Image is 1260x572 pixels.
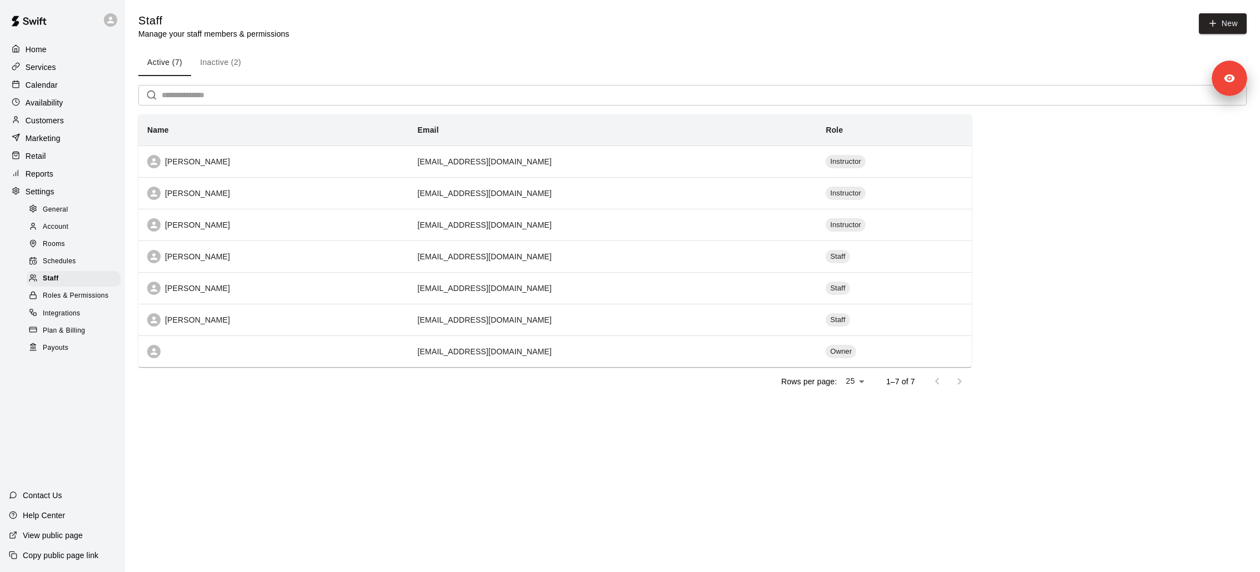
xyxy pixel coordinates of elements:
span: Instructor [826,157,866,167]
div: [PERSON_NAME] [147,155,400,168]
table: simple table [138,114,972,367]
td: [EMAIL_ADDRESS][DOMAIN_NAME] [409,177,817,209]
div: [PERSON_NAME] [147,218,400,232]
p: Rows per page: [781,376,837,387]
a: Integrations [27,305,125,322]
p: Contact Us [23,490,62,501]
span: Owner [826,347,856,357]
a: Retail [9,148,116,164]
a: Reports [9,165,116,182]
div: Rooms [27,237,121,252]
p: 1–7 of 7 [886,376,915,387]
div: Instructor [826,218,866,232]
td: [EMAIL_ADDRESS][DOMAIN_NAME] [409,145,817,177]
div: Instructor [826,155,866,168]
span: Staff [826,315,849,325]
p: Availability [26,97,63,108]
div: Integrations [27,306,121,322]
td: [EMAIL_ADDRESS][DOMAIN_NAME] [409,335,817,367]
p: Settings [26,186,54,197]
b: Role [826,126,843,134]
div: [PERSON_NAME] [147,282,400,295]
span: General [43,204,68,215]
span: Staff [43,273,59,284]
div: 25 [841,373,868,389]
a: General [27,201,125,218]
span: Integrations [43,308,81,319]
p: Reports [26,168,53,179]
a: Staff [27,270,125,288]
div: Owner [826,345,856,358]
div: Staff [826,313,849,327]
a: Customers [9,112,116,129]
span: Payouts [43,343,68,354]
a: Settings [9,183,116,200]
div: Staff [826,282,849,295]
span: Instructor [826,188,866,199]
span: Instructor [826,220,866,230]
a: Account [27,218,125,235]
span: Rooms [43,239,65,250]
a: New [1199,13,1247,34]
span: Plan & Billing [43,325,85,337]
h5: Staff [138,13,289,28]
a: Services [9,59,116,76]
a: Calendar [9,77,116,93]
span: Schedules [43,256,76,267]
a: Availability [9,94,116,111]
a: Schedules [27,253,125,270]
div: Account [27,219,121,235]
div: Roles & Permissions [27,288,121,304]
a: Plan & Billing [27,322,125,339]
span: Account [43,222,68,233]
div: Plan & Billing [27,323,121,339]
p: Manage your staff members & permissions [138,28,289,39]
button: Inactive (2) [191,49,250,76]
b: Email [418,126,439,134]
p: View public page [23,530,83,541]
div: [PERSON_NAME] [147,250,400,263]
div: Instructor [826,187,866,200]
td: [EMAIL_ADDRESS][DOMAIN_NAME] [409,209,817,240]
a: Rooms [27,236,125,253]
div: Staff [826,250,849,263]
p: Help Center [23,510,65,521]
span: Roles & Permissions [43,290,108,302]
p: Retail [26,150,46,162]
a: Payouts [27,339,125,357]
div: Payouts [27,340,121,356]
div: Staff [27,271,121,287]
td: [EMAIL_ADDRESS][DOMAIN_NAME] [409,272,817,304]
td: [EMAIL_ADDRESS][DOMAIN_NAME] [409,304,817,335]
a: Home [9,41,116,58]
p: Home [26,44,47,55]
div: Schedules [27,254,121,269]
a: Roles & Permissions [27,288,125,305]
span: Staff [826,252,849,262]
p: Calendar [26,79,58,91]
p: Marketing [26,133,61,144]
div: General [27,202,121,218]
p: Copy public page link [23,550,98,561]
div: [PERSON_NAME] [147,313,400,327]
b: Name [147,126,169,134]
td: [EMAIL_ADDRESS][DOMAIN_NAME] [409,240,817,272]
p: Services [26,62,56,73]
p: Customers [26,115,64,126]
span: Staff [826,283,849,294]
div: [PERSON_NAME] [147,187,400,200]
a: Marketing [9,130,116,147]
button: Active (7) [138,49,191,76]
